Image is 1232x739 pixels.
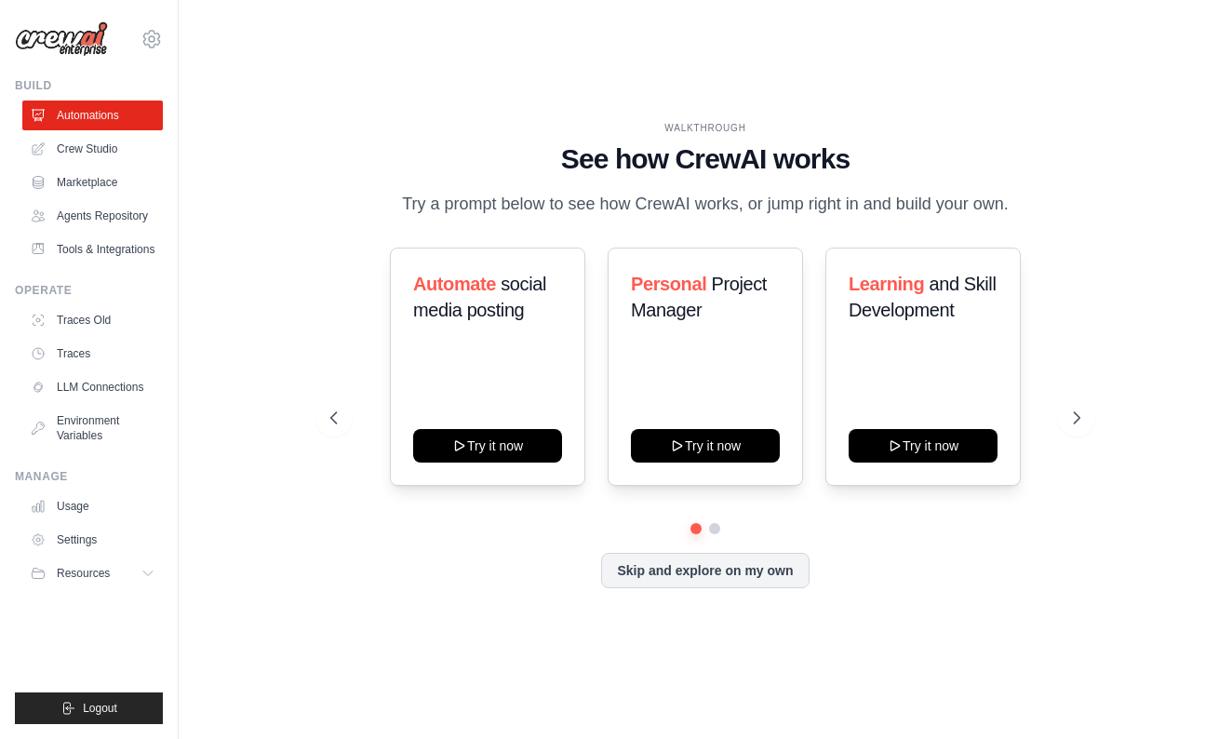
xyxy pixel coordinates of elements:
span: Personal [631,274,706,294]
span: Project Manager [631,274,767,320]
button: Try it now [849,429,998,463]
div: WALKTHROUGH [330,121,1080,135]
a: Crew Studio [22,134,163,164]
button: Skip and explore on my own [601,553,809,588]
div: Build [15,78,163,93]
p: Try a prompt below to see how CrewAI works, or jump right in and build your own. [393,191,1018,218]
h1: See how CrewAI works [330,142,1080,176]
span: Logout [83,701,117,716]
a: Marketplace [22,168,163,197]
img: Logo [15,21,108,57]
span: social media posting [413,274,546,320]
a: Settings [22,525,163,555]
button: Logout [15,692,163,724]
iframe: Chat Widget [1139,650,1232,739]
a: Traces [22,339,163,369]
span: Resources [57,566,110,581]
a: Environment Variables [22,406,163,450]
button: Try it now [631,429,780,463]
span: Learning [849,274,924,294]
a: Automations [22,101,163,130]
a: LLM Connections [22,372,163,402]
div: Operate [15,283,163,298]
span: Automate [413,274,496,294]
button: Try it now [413,429,562,463]
a: Traces Old [22,305,163,335]
a: Agents Repository [22,201,163,231]
div: Manage [15,469,163,484]
button: Resources [22,558,163,588]
a: Tools & Integrations [22,235,163,264]
a: Usage [22,491,163,521]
